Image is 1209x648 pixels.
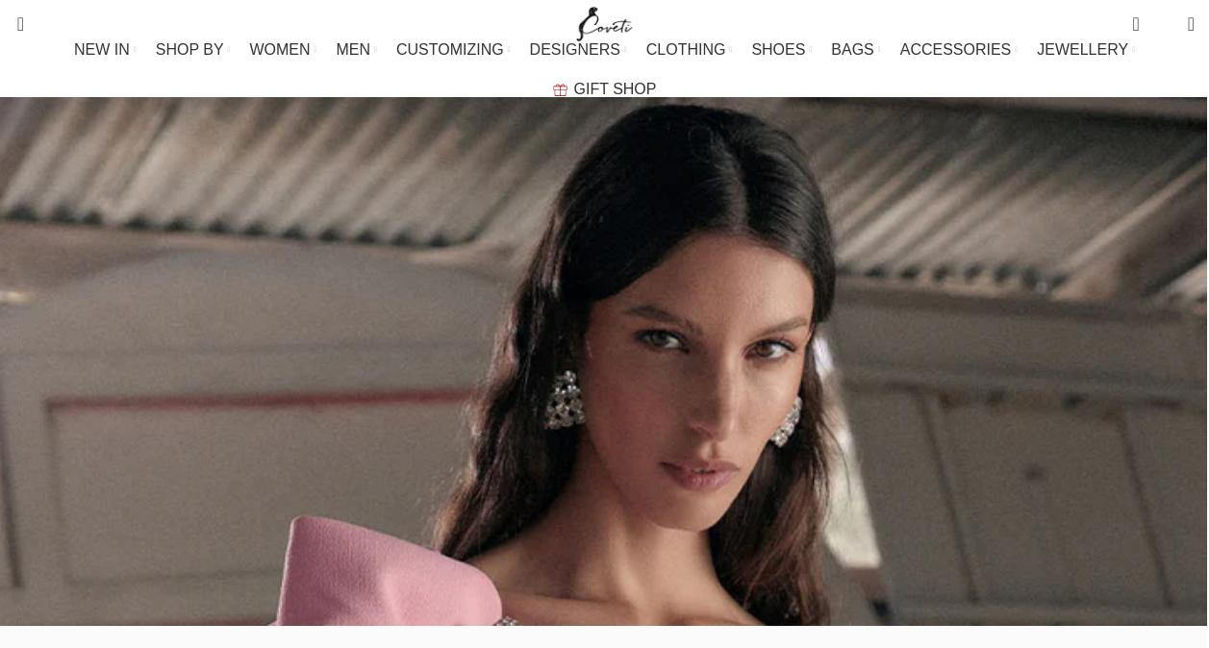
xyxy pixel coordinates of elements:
a: JEWELLERY [1037,31,1135,69]
a: SHOP BY [156,31,231,69]
span: WOMEN [249,40,310,59]
span: ACCESSORIES [900,40,1012,59]
a: Site logo [572,14,637,31]
a: SHOES [751,31,812,69]
span: BAGS [831,40,873,59]
a: WOMEN [249,31,316,69]
a: BAGS [831,31,880,69]
a: DESIGNERS [530,31,627,69]
span: 0 [1158,19,1172,34]
span: JEWELLERY [1037,40,1128,59]
a: CUSTOMIZING [396,31,511,69]
span: DESIGNERS [530,40,620,59]
a: CLOTHING [646,31,733,69]
a: Search [5,5,24,43]
span: CUSTOMIZING [396,40,504,59]
a: NEW IN [74,31,137,69]
span: SHOES [751,40,805,59]
a: ACCESSORIES [900,31,1019,69]
div: My Wishlist [1154,5,1173,43]
span: CLOTHING [646,40,726,59]
a: 0 [1122,5,1148,43]
img: GiftBag [553,84,567,96]
span: GIFT SHOP [574,80,657,98]
span: NEW IN [74,40,130,59]
a: MEN [337,31,377,69]
span: SHOP BY [156,40,224,59]
span: 0 [1134,10,1148,24]
div: Main navigation [5,31,1204,109]
a: GIFT SHOP [553,70,657,109]
span: MEN [337,40,371,59]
